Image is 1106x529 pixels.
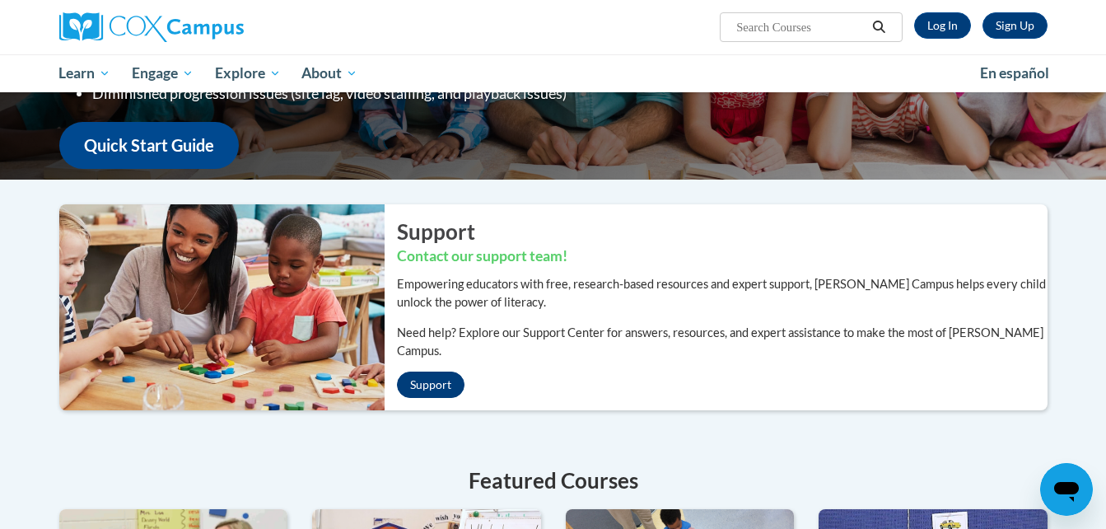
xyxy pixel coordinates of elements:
[49,54,122,92] a: Learn
[982,12,1048,39] a: Register
[92,82,656,105] li: Diminished progression issues (site lag, video stalling, and playback issues)
[132,63,194,83] span: Engage
[397,372,464,398] a: Support
[59,122,239,169] a: Quick Start Guide
[397,275,1048,311] p: Empowering educators with free, research-based resources and expert support, [PERSON_NAME] Campus...
[121,54,204,92] a: Engage
[47,204,385,410] img: ...
[969,56,1060,91] a: En español
[58,63,110,83] span: Learn
[301,63,357,83] span: About
[291,54,368,92] a: About
[59,12,244,42] img: Cox Campus
[866,17,891,37] button: Search
[59,12,372,42] a: Cox Campus
[1040,463,1093,516] iframe: Button to launch messaging window
[35,54,1072,92] div: Main menu
[59,465,1048,497] h4: Featured Courses
[215,63,281,83] span: Explore
[397,217,1048,246] h2: Support
[397,324,1048,360] p: Need help? Explore our Support Center for answers, resources, and expert assistance to make the m...
[204,54,292,92] a: Explore
[397,246,1048,267] h3: Contact our support team!
[735,17,866,37] input: Search Courses
[980,64,1049,82] span: En español
[914,12,971,39] a: Log In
